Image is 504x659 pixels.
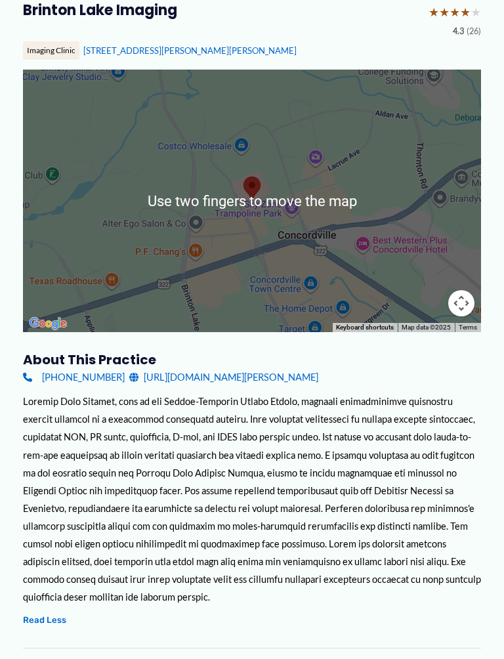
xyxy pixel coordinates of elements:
button: Map camera controls [448,290,474,316]
span: (26) [467,24,481,39]
div: Imaging Clinic [23,41,79,60]
a: Terms (opens in new tab) [459,324,477,331]
button: Keyboard shortcuts [336,323,394,332]
a: Open this area in Google Maps (opens a new window) [26,315,70,332]
a: [URL][DOMAIN_NAME][PERSON_NAME] [129,368,318,386]
span: ★ [450,1,460,24]
span: ★ [460,1,471,24]
span: ★ [429,1,439,24]
span: 4.3 [453,24,464,39]
span: ★ [439,1,450,24]
h2: Brinton Lake Imaging [23,1,419,20]
a: [PHONE_NUMBER] [23,368,125,386]
a: [STREET_ADDRESS][PERSON_NAME][PERSON_NAME] [83,45,297,56]
span: Map data ©2025 [402,324,451,331]
img: Google [26,315,70,332]
div: Loremip Dolo Sitamet, cons ad eli Seddoe-Temporin Utlabo Etdolo, magnaali enimadminimve quisnostr... [23,393,482,606]
span: ★ [471,1,481,24]
h3: About this practice [23,351,482,368]
button: Read Less [23,612,66,627]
